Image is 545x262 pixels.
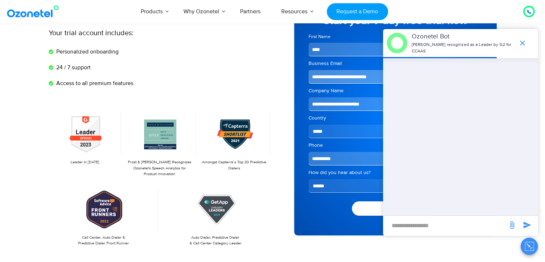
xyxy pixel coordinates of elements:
span: Access to all premium features [54,79,133,88]
label: First Name [309,33,393,40]
p: Frost & [PERSON_NAME] Recognizes Ozonetel's Speech Analytics for Product Innovation [127,159,192,177]
span: send message [505,218,519,232]
span: Personalized onboarding [54,47,119,56]
p: Call Center, Auto Dialer & Predictive Dialer Front Runner [52,235,155,247]
p: Ozonetel Bot [412,32,515,42]
label: Phone [309,142,482,149]
p: Auto Dialer, Predictive Dialer & Call Center Category Leader [164,235,267,247]
label: Company Name [309,87,482,94]
a: Request a Demo [327,3,388,20]
span: end chat or minimize [515,36,530,50]
label: Business Email [309,60,482,67]
p: Amongst Capterra’s Top 20 Predictive Dialers [201,159,267,171]
label: Country [309,114,482,122]
div: new-msg-input [387,219,504,232]
p: Your trial account includes: [49,28,219,38]
button: Close chat [521,238,538,255]
span: send message [520,218,534,232]
label: How did you hear about us? [309,169,482,176]
img: header [387,33,407,53]
p: [PERSON_NAME] recognized as a Leader by G2 for CCAAS [412,42,515,55]
span: 24 / 7 support [54,63,91,72]
p: Leader in [DATE] [52,159,118,165]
